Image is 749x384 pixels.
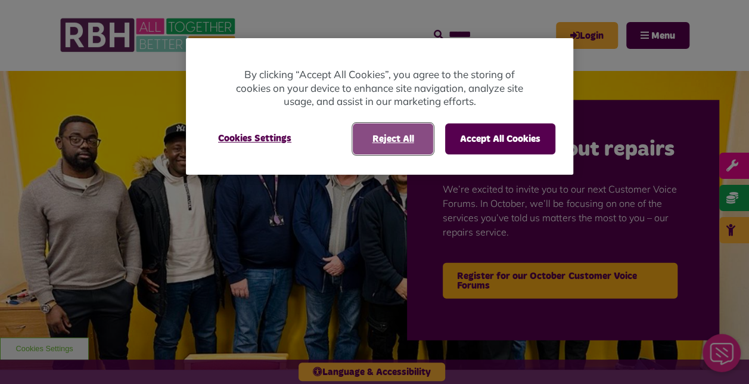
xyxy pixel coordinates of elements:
[445,123,555,154] button: Accept All Cookies
[353,123,433,154] button: Reject All
[234,68,526,109] p: By clicking “Accept All Cookies”, you agree to the storing of cookies on your device to enhance s...
[186,38,573,175] div: Privacy
[186,38,573,175] div: Cookie banner
[7,4,45,42] div: Close Web Assistant
[204,123,306,153] button: Cookies Settings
